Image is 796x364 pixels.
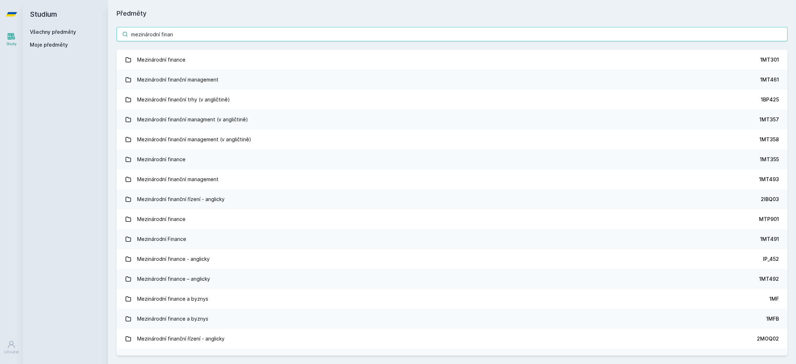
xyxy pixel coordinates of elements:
[137,252,210,266] div: Mezinárodní finance - anglicky
[117,27,787,41] input: Název nebo ident předmětu…
[137,93,230,107] div: Mezinárodní finanční trhy (v angličtině)
[137,112,248,127] div: Mezinárodní finanční managment (v angličtině)
[137,152,185,167] div: Mezinárodní finance
[117,130,787,149] a: Mezinárodní finanční management (v angličtině) 1MT358
[137,272,210,286] div: Mezinárodní finance – anglicky
[760,76,779,83] div: 1MT461
[117,309,787,329] a: Mezinárodní finance a byznys 1MFB
[137,73,219,87] div: Mezinárodní finanční management
[760,236,779,243] div: 1MT491
[761,196,779,203] div: 2IBQ03
[30,41,68,48] span: Moje předměty
[766,315,779,322] div: 1MFB
[759,275,779,283] div: 1MT492
[117,110,787,130] a: Mezinárodní finanční managment (v angličtině) 1MT357
[117,149,787,169] a: Mezinárodní finance 1MT355
[137,172,219,186] div: Mezinárodní finanční management
[6,41,17,47] div: Study
[137,132,251,147] div: Mezinárodní finanční management (v angličtině)
[117,249,787,269] a: Mezinárodní finance - anglicky IP_452
[117,269,787,289] a: Mezinárodní finance – anglicky 1MT492
[117,70,787,90] a: Mezinárodní finanční management 1MT461
[759,355,779,362] div: MO_920
[117,289,787,309] a: Mezinárodní finance a byznys 1MF
[137,53,185,67] div: Mezinárodní finance
[759,136,779,143] div: 1MT358
[759,176,779,183] div: 1MT493
[137,292,208,306] div: Mezinárodní finance a byznys
[117,229,787,249] a: Mezinárodní Finance 1MT491
[769,295,779,302] div: 1MF
[137,312,208,326] div: Mezinárodní finance a byznys
[760,156,779,163] div: 1MT355
[117,329,787,349] a: Mezinárodní finanční řízení - anglicky 2MOQ02
[759,216,779,223] div: MTP901
[30,29,76,35] a: Všechny předměty
[760,56,779,63] div: 1MT301
[1,28,21,50] a: Study
[117,50,787,70] a: Mezinárodní finance 1MT301
[1,337,21,358] a: Uživatel
[761,96,779,103] div: 1BP425
[757,335,779,342] div: 2MOQ02
[117,90,787,110] a: Mezinárodní finanční trhy (v angličtině) 1BP425
[117,9,787,19] h1: Předměty
[759,116,779,123] div: 1MT357
[117,209,787,229] a: Mezinárodní finance MTP901
[117,189,787,209] a: Mezinárodní finanční řízení - anglicky 2IBQ03
[763,255,779,263] div: IP_452
[137,332,225,346] div: Mezinárodní finanční řízení - anglicky
[117,169,787,189] a: Mezinárodní finanční management 1MT493
[137,232,186,246] div: Mezinárodní Finance
[137,192,225,206] div: Mezinárodní finanční řízení - anglicky
[137,212,185,226] div: Mezinárodní finance
[4,349,19,355] div: Uživatel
